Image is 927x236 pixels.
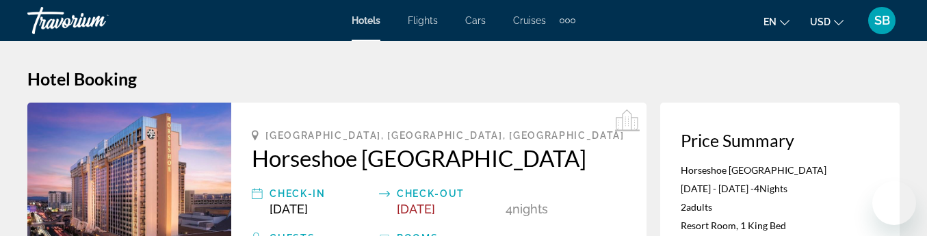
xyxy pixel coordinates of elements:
button: Extra navigation items [560,10,575,31]
span: Nights [759,183,787,194]
span: 4 [754,183,759,194]
a: Hotels [352,15,380,26]
a: Horseshoe [GEOGRAPHIC_DATA] [252,144,626,172]
a: Flights [408,15,438,26]
span: en [763,16,776,27]
span: Adults [686,201,712,213]
h1: Hotel Booking [27,68,900,89]
div: Check-in [270,185,372,202]
h3: Price Summary [681,130,879,150]
button: Change language [763,12,789,31]
span: [DATE] [397,202,435,216]
a: Cars [465,15,486,26]
p: Horseshoe [GEOGRAPHIC_DATA] [681,164,879,176]
p: Resort Room, 1 King Bed [681,220,879,231]
a: Travorium [27,3,164,38]
span: USD [810,16,831,27]
span: [GEOGRAPHIC_DATA], [GEOGRAPHIC_DATA], [GEOGRAPHIC_DATA] [265,130,624,141]
p: [DATE] - [DATE] - [681,183,879,194]
iframe: Button to launch messaging window [872,181,916,225]
span: 2 [681,201,712,213]
span: [DATE] [270,202,308,216]
button: Change currency [810,12,844,31]
div: Check-out [397,185,499,202]
span: Nights [512,202,548,216]
button: User Menu [864,6,900,35]
span: SB [874,14,890,27]
span: 4 [506,202,512,216]
a: Cruises [513,15,546,26]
